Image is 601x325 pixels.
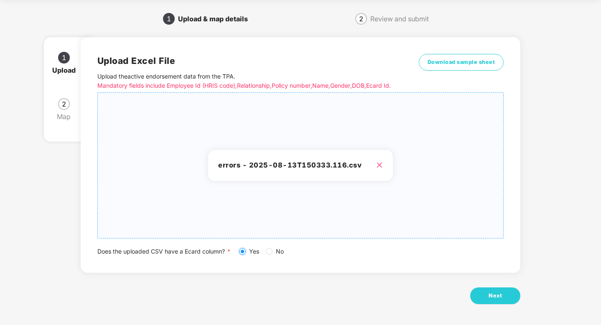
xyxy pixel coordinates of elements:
[52,63,82,77] div: Upload
[359,15,363,22] span: 2
[97,72,402,90] p: Upload the active endorsement data from the TPA .
[376,162,383,168] span: close
[419,54,504,71] button: Download sample sheet
[178,12,255,25] div: Upload & map details
[167,15,171,22] span: 1
[97,247,504,256] div: Does the uploaded CSV have a Ecard column?
[98,93,504,238] span: errors - 2025-08-13T150333.116.csv close
[489,292,502,300] span: Next
[62,101,66,107] span: 2
[57,110,77,123] div: Map
[470,287,520,304] button: Next
[218,160,383,171] h3: errors - 2025-08-13T150333.116.csv
[62,54,66,61] span: 1
[97,81,402,90] p: Mandatory fields include Employee Id (HRIS code), Relationship, Policy number, Name, Gender, DOB,...
[428,58,495,66] span: Download sample sheet
[370,12,429,25] div: Review and submit
[97,54,402,68] h2: Upload Excel File
[246,247,262,256] span: Yes
[272,247,287,256] span: No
